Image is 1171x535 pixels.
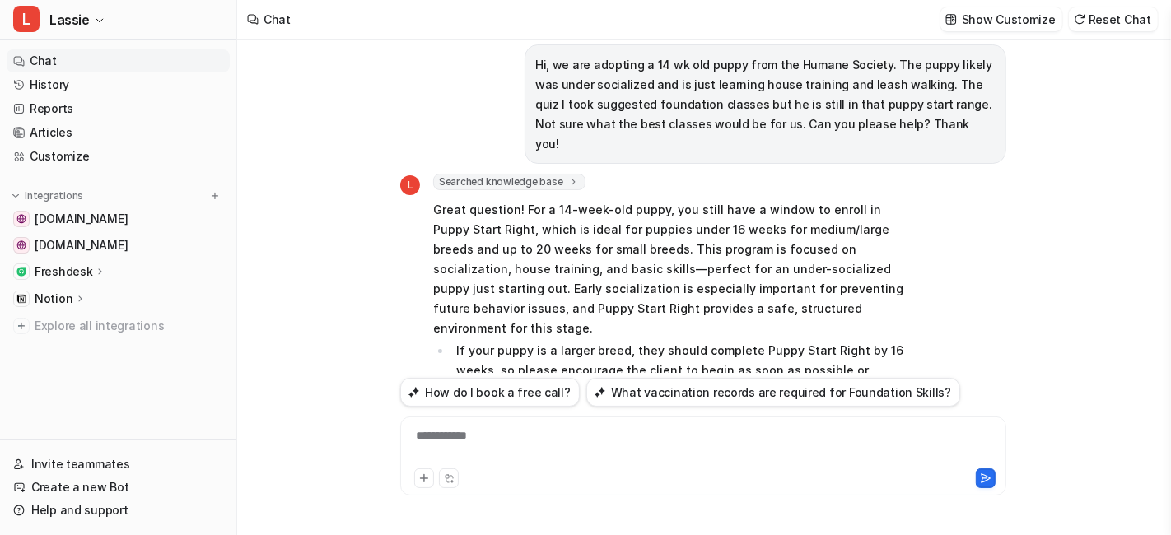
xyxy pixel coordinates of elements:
[7,476,230,499] a: Create a new Bot
[400,175,420,195] span: L
[1069,7,1158,31] button: Reset Chat
[209,190,221,202] img: menu_add.svg
[7,73,230,96] a: History
[16,294,26,304] img: Notion
[7,97,230,120] a: Reports
[264,11,291,28] div: Chat
[7,188,88,204] button: Integrations
[433,174,585,190] span: Searched knowledge base
[13,318,30,334] img: explore all integrations
[1074,13,1085,26] img: reset
[49,8,90,31] span: Lassie
[400,378,580,407] button: How do I book a free call?
[16,240,26,250] img: online.whenhoundsfly.com
[7,121,230,144] a: Articles
[535,55,996,154] p: Hi, we are adopting a 14 wk old puppy from the Humane Society. The puppy likely was under sociali...
[7,234,230,257] a: online.whenhoundsfly.com[DOMAIN_NAME]
[945,13,957,26] img: customize
[16,214,26,224] img: www.whenhoundsfly.com
[7,314,230,337] a: Explore all integrations
[940,7,1062,31] button: Show Customize
[35,263,92,280] p: Freshdesk
[7,453,230,476] a: Invite teammates
[586,378,960,407] button: What vaccination records are required for Foundation Skills?
[35,313,223,339] span: Explore all integrations
[35,291,72,307] p: Notion
[7,499,230,522] a: Help and support
[451,341,915,420] li: If your puppy is a larger breed, they should complete Puppy Start Right by 16 weeks, so please en...
[16,267,26,277] img: Freshdesk
[7,145,230,168] a: Customize
[7,207,230,230] a: www.whenhoundsfly.com[DOMAIN_NAME]
[7,49,230,72] a: Chat
[35,211,128,227] span: [DOMAIN_NAME]
[433,200,915,338] p: Great question! For a 14-week-old puppy, you still have a window to enroll in Puppy Start Right, ...
[962,11,1056,28] p: Show Customize
[35,237,128,254] span: [DOMAIN_NAME]
[10,190,21,202] img: expand menu
[13,6,40,32] span: L
[25,189,83,202] p: Integrations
